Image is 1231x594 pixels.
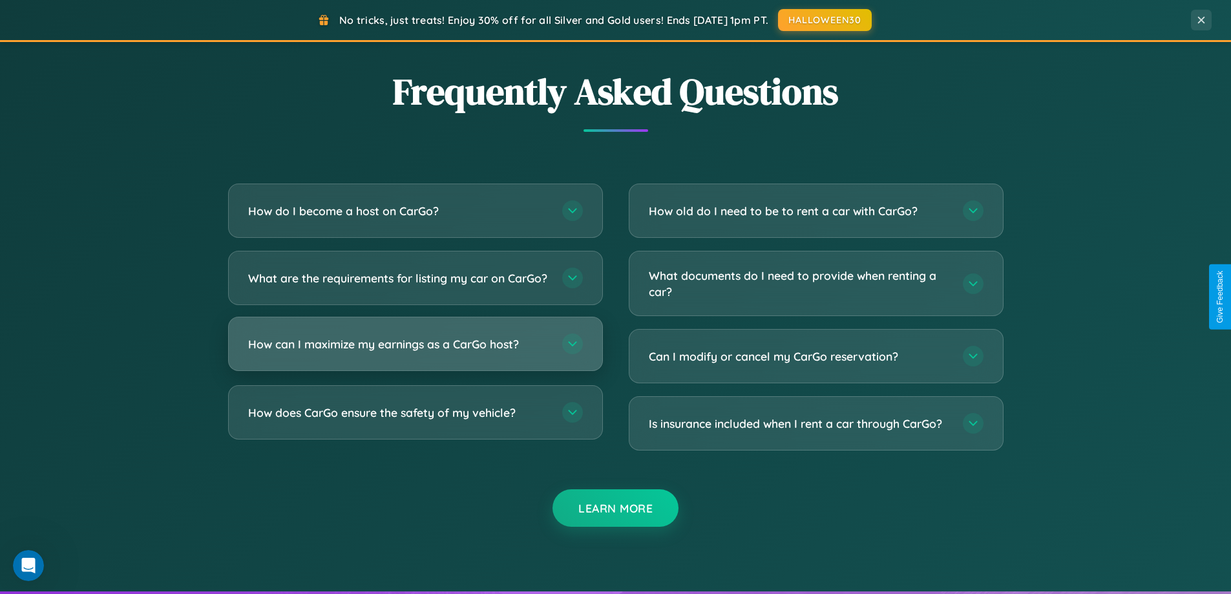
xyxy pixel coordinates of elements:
[248,270,549,286] h3: What are the requirements for listing my car on CarGo?
[649,268,950,299] h3: What documents do I need to provide when renting a car?
[248,405,549,421] h3: How does CarGo ensure the safety of my vehicle?
[339,14,768,27] span: No tricks, just treats! Enjoy 30% off for all Silver and Gold users! Ends [DATE] 1pm PT.
[649,203,950,219] h3: How old do I need to be to rent a car with CarGo?
[649,348,950,365] h3: Can I modify or cancel my CarGo reservation?
[1215,271,1225,323] div: Give Feedback
[13,550,44,581] iframe: Intercom live chat
[778,9,872,31] button: HALLOWEEN30
[552,489,679,527] button: Learn More
[228,67,1004,116] h2: Frequently Asked Questions
[649,416,950,432] h3: Is insurance included when I rent a car through CarGo?
[248,336,549,352] h3: How can I maximize my earnings as a CarGo host?
[248,203,549,219] h3: How do I become a host on CarGo?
